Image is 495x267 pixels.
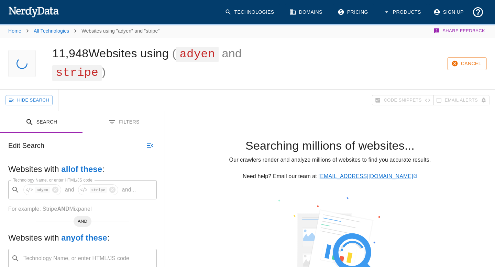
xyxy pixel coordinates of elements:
[61,164,102,174] b: all of these
[82,111,165,133] button: Filters
[285,3,328,21] a: Domains
[74,218,91,225] span: AND
[102,65,106,78] span: )
[219,47,242,60] span: and
[81,27,159,34] p: Websites using "adyen" and "stripe"
[5,95,53,106] button: Hide Search
[52,65,102,81] span: stripe
[8,140,44,151] h6: Edit Search
[62,186,77,194] p: and
[13,177,92,183] label: Technology Name, or enter HTML/JS code
[8,232,157,243] h5: Websites with :
[333,3,374,21] a: Pricing
[319,173,417,179] a: [EMAIL_ADDRESS][DOMAIN_NAME]
[429,3,469,21] a: Sign Up
[57,206,69,212] b: AND
[447,57,487,70] button: Cancel
[469,3,487,21] button: Support and Documentation
[52,47,242,78] h1: 11,948 Websites using
[61,233,107,242] b: any of these
[34,28,69,34] a: All Technologies
[176,139,484,153] h4: Searching millions of websites...
[8,164,157,175] h5: Websites with :
[432,24,487,38] button: Share Feedback
[8,5,59,19] img: NerdyData.com
[176,47,219,62] span: adyen
[8,205,157,213] p: For example: Stripe Mixpanel
[119,186,139,194] p: and ...
[172,47,176,60] span: (
[221,3,280,21] a: Technologies
[8,24,160,38] nav: breadcrumb
[176,156,484,181] p: Our crawlers render and analyze millions of websites to find you accurate results. Need help? Ema...
[8,28,21,34] a: Home
[379,3,427,21] button: Products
